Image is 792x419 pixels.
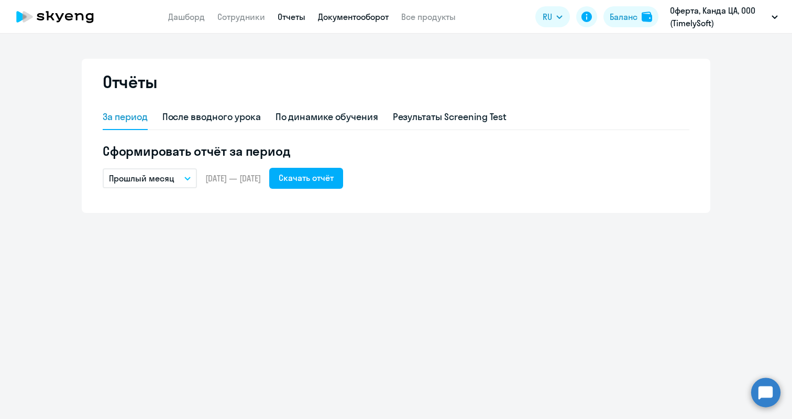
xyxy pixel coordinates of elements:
[103,168,197,188] button: Прошлый месяц
[205,173,261,184] span: [DATE] — [DATE]
[535,6,570,27] button: RU
[670,4,767,29] p: Оферта, Канда ЦА, ООО (TimelySoft)
[103,71,157,92] h2: Отчёты
[103,110,148,124] div: За период
[665,4,783,29] button: Оферта, Канда ЦА, ООО (TimelySoft)
[217,12,265,22] a: Сотрудники
[603,6,658,27] button: Балансbalance
[610,10,637,23] div: Баланс
[168,12,205,22] a: Дашборд
[401,12,456,22] a: Все продукты
[393,110,507,124] div: Результаты Screening Test
[279,171,334,184] div: Скачать отчёт
[318,12,389,22] a: Документооборот
[162,110,261,124] div: После вводного урока
[269,168,343,189] button: Скачать отчёт
[543,10,552,23] span: RU
[642,12,652,22] img: balance
[109,172,174,185] p: Прошлый месяц
[103,143,689,159] h5: Сформировать отчёт за период
[278,12,305,22] a: Отчеты
[276,110,378,124] div: По динамике обучения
